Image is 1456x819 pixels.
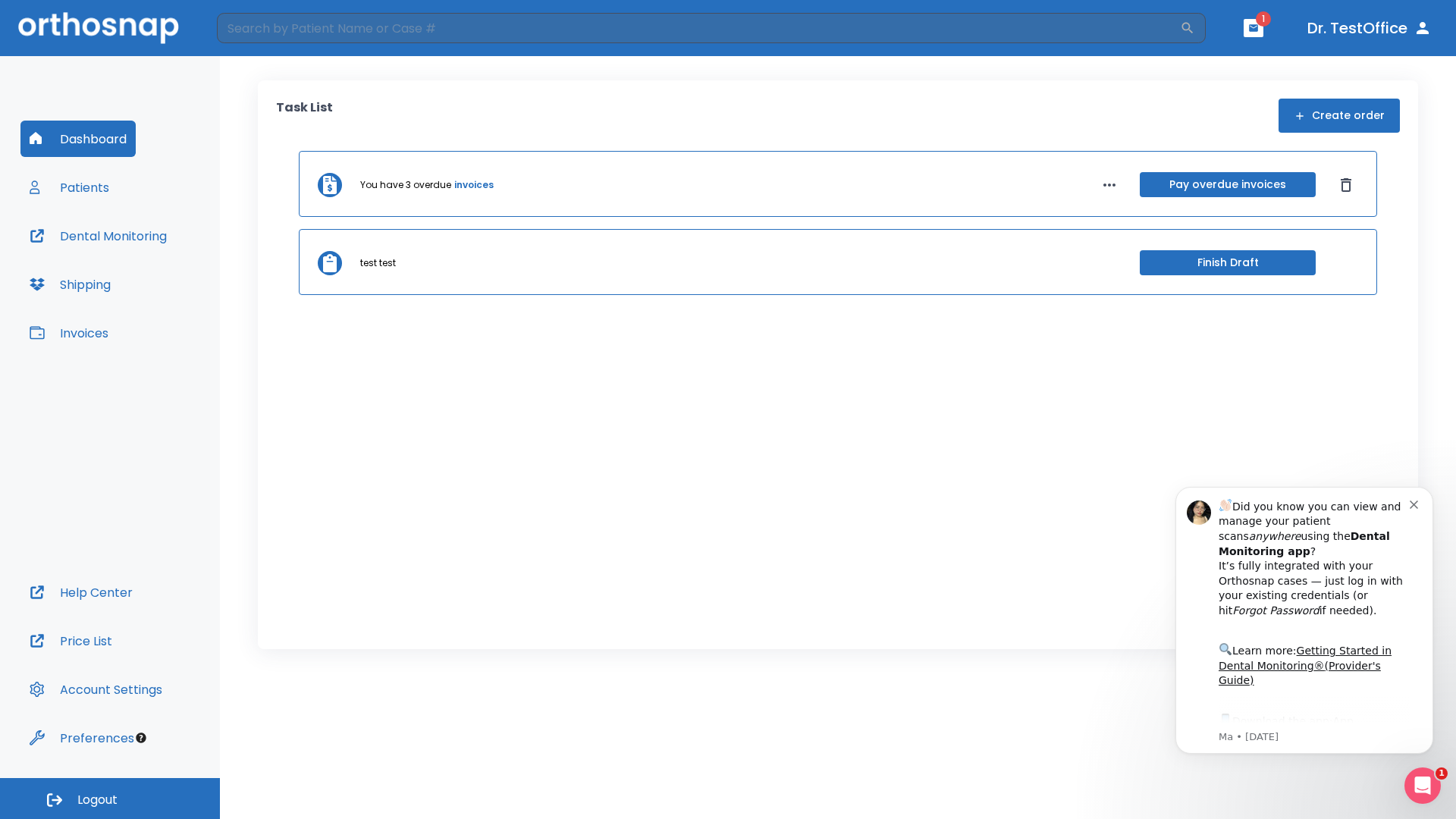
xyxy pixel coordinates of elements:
[1140,172,1316,197] button: Pay overdue invoices
[1301,14,1438,42] button: Dr. TestOffice
[360,256,396,270] p: test test
[20,121,136,157] button: Dashboard
[1404,767,1441,804] iframe: Intercom live chat
[360,178,451,192] p: You have 3 overdue
[18,12,179,43] img: Orthosnap
[1140,250,1316,275] button: Finish Draft
[20,218,176,254] button: Dental Monitoring
[20,315,118,351] button: Invoices
[134,731,148,745] div: Tooltip anchor
[257,33,269,45] button: Dismiss notification
[217,13,1180,43] input: Search by Patient Name or Case #
[276,99,333,133] p: Task List
[20,169,118,206] button: Patients
[1256,11,1271,27] span: 1
[66,247,257,325] div: Download the app: | ​ Let us know if you need help getting started!
[20,574,142,610] button: Help Center
[1334,173,1358,197] button: Dismiss
[20,266,120,303] button: Shipping
[66,251,201,278] a: App Store
[20,623,121,659] button: Price List
[1153,464,1456,778] iframe: Intercom notifications message
[1436,767,1448,780] span: 1
[20,720,143,756] button: Preferences
[20,671,171,708] button: Account Settings
[77,792,118,808] span: Logout
[66,266,257,280] p: Message from Ma, sent 3w ago
[1279,99,1400,133] button: Create order
[454,178,494,192] a: invoices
